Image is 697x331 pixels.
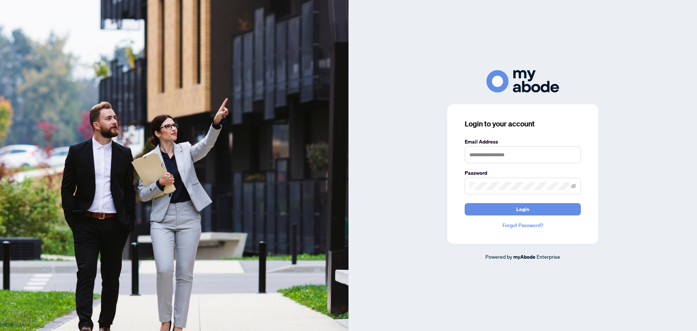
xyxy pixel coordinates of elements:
[465,221,581,229] a: Forgot Password?
[465,138,581,146] label: Email Address
[486,70,559,92] img: ma-logo
[465,203,581,215] button: Login
[516,203,529,215] span: Login
[537,253,560,260] span: Enterprise
[513,253,535,261] a: myAbode
[485,253,512,260] span: Powered by
[465,119,581,129] h3: Login to your account
[571,183,576,189] span: eye-invisible
[465,169,581,177] label: Password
